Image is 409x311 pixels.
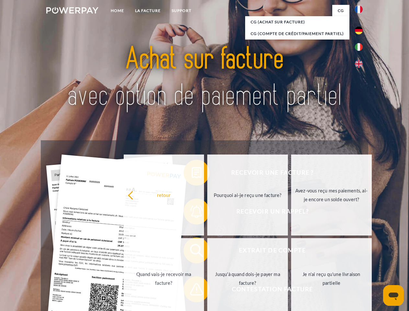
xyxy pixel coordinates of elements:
[166,5,197,17] a: Support
[46,7,98,14] img: logo-powerpay-white.svg
[355,6,363,13] img: fr
[355,27,363,34] img: de
[128,270,200,287] div: Quand vais-je recevoir ma facture?
[291,155,372,236] a: Avez-vous reçu mes paiements, ai-je encore un solde ouvert?
[245,28,349,40] a: CG (Compte de crédit/paiement partiel)
[211,190,284,199] div: Pourquoi ai-je reçu une facture?
[62,31,347,124] img: title-powerpay_fr.svg
[105,5,130,17] a: Home
[211,270,284,287] div: Jusqu'à quand dois-je payer ma facture?
[128,190,200,199] div: retour
[332,5,349,17] a: CG
[245,16,349,28] a: CG (achat sur facture)
[355,43,363,51] img: it
[295,186,368,204] div: Avez-vous reçu mes paiements, ai-je encore un solde ouvert?
[355,60,363,68] img: en
[383,285,404,306] iframe: Bouton de lancement de la fenêtre de messagerie
[130,5,166,17] a: LA FACTURE
[295,270,368,287] div: Je n'ai reçu qu'une livraison partielle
